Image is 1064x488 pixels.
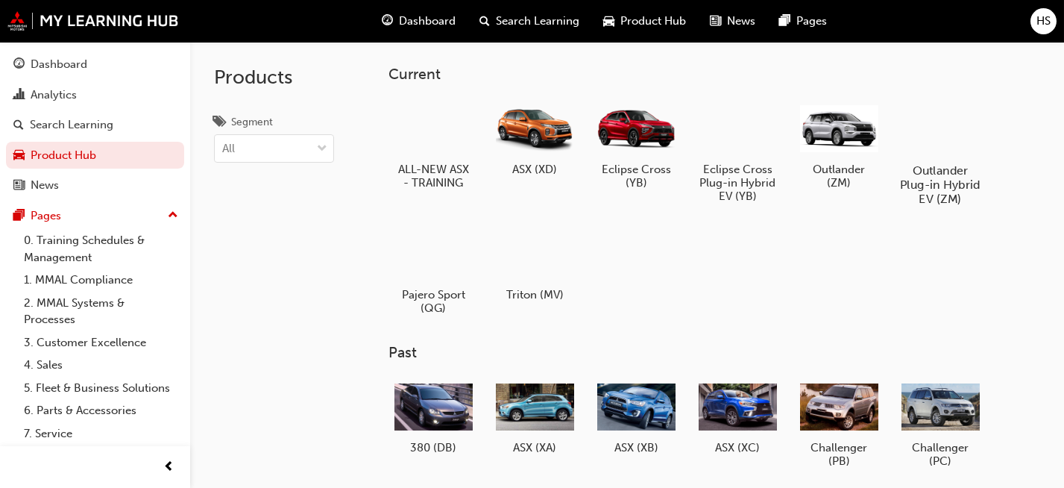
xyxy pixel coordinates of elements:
[591,374,681,460] a: ASX (XB)
[18,422,184,445] a: 7. Service
[388,220,478,320] a: Pajero Sport (QG)
[6,202,184,230] button: Pages
[214,116,225,130] span: tags-icon
[317,140,327,159] span: down-icon
[394,441,473,454] h5: 380 (DB)
[6,51,184,78] a: Dashboard
[699,6,768,37] a: news-iconNews
[18,354,184,377] a: 4. Sales
[901,441,980,468] h5: Challenger (PC)
[388,66,1040,83] h3: Current
[18,331,184,354] a: 3. Customer Excellence
[6,48,184,202] button: DashboardAnalyticsSearch LearningProduct HubNews
[597,163,676,190] h5: Eclipse Cross (YB)
[6,81,184,109] a: Analytics
[222,140,235,157] div: All
[18,445,184,468] a: 8. Technical
[597,441,676,454] h5: ASX (XB)
[728,13,756,30] span: News
[13,149,25,163] span: car-icon
[1036,13,1051,30] span: HS
[693,374,782,460] a: ASX (XC)
[18,377,184,400] a: 5. Fleet & Business Solutions
[214,66,334,90] h2: Products
[18,399,184,422] a: 6. Parts & Accessories
[496,441,574,454] h5: ASX (XA)
[711,12,722,31] span: news-icon
[7,11,179,31] img: mmal
[31,177,59,194] div: News
[794,374,884,474] a: Challenger (PB)
[388,95,478,195] a: ALL-NEW ASX - TRAINING
[371,6,468,37] a: guage-iconDashboard
[699,441,777,454] h5: ASX (XC)
[18,229,184,269] a: 0. Training Schedules & Management
[6,142,184,169] a: Product Hub
[480,12,491,31] span: search-icon
[591,95,681,195] a: Eclipse Cross (YB)
[797,13,828,30] span: Pages
[497,13,580,30] span: Search Learning
[468,6,592,37] a: search-iconSearch Learning
[800,163,878,190] h5: Outlander (ZM)
[6,111,184,139] a: Search Learning
[13,58,25,72] span: guage-icon
[496,163,574,176] h5: ASX (XD)
[1030,8,1057,34] button: HS
[383,12,394,31] span: guage-icon
[490,374,579,460] a: ASX (XA)
[13,119,24,132] span: search-icon
[13,210,25,223] span: pages-icon
[693,95,782,208] a: Eclipse Cross Plug-in Hybrid EV (YB)
[604,12,615,31] span: car-icon
[394,163,473,190] h5: ALL-NEW ASX - TRAINING
[400,13,456,30] span: Dashboard
[394,288,473,315] h5: Pajero Sport (QG)
[168,206,178,225] span: up-icon
[164,458,175,477] span: prev-icon
[699,163,777,203] h5: Eclipse Cross Plug-in Hybrid EV (YB)
[768,6,840,37] a: pages-iconPages
[31,56,87,73] div: Dashboard
[490,220,579,307] a: Triton (MV)
[6,172,184,199] a: News
[13,179,25,193] span: news-icon
[899,163,982,206] h5: Outlander Plug-in Hybrid EV (ZM)
[794,95,884,195] a: Outlander (ZM)
[490,95,579,181] a: ASX (XD)
[388,374,478,460] a: 380 (DB)
[388,344,1040,361] h3: Past
[18,292,184,331] a: 2. MMAL Systems & Processes
[231,115,273,130] div: Segment
[895,374,985,474] a: Challenger (PC)
[18,269,184,292] a: 1. MMAL Compliance
[31,207,61,225] div: Pages
[780,12,791,31] span: pages-icon
[496,288,574,301] h5: Triton (MV)
[621,13,687,30] span: Product Hub
[800,441,878,468] h5: Challenger (PB)
[592,6,699,37] a: car-iconProduct Hub
[895,95,985,208] a: Outlander Plug-in Hybrid EV (ZM)
[31,87,77,104] div: Analytics
[13,89,25,102] span: chart-icon
[30,116,113,134] div: Search Learning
